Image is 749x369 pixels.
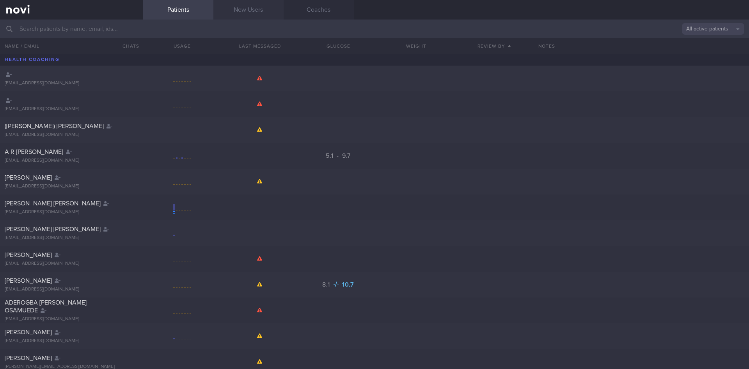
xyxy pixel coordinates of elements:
div: [EMAIL_ADDRESS][DOMAIN_NAME] [5,80,138,86]
div: [EMAIL_ADDRESS][DOMAIN_NAME] [5,158,138,164]
div: [EMAIL_ADDRESS][DOMAIN_NAME] [5,235,138,241]
div: [EMAIL_ADDRESS][DOMAIN_NAME] [5,132,138,138]
div: Notes [534,38,749,54]
span: ADEROGBA [PERSON_NAME] OSAMUEDE [5,299,87,314]
span: [PERSON_NAME] [5,329,52,335]
div: [EMAIL_ADDRESS][DOMAIN_NAME] [5,261,138,267]
div: [EMAIL_ADDRESS][DOMAIN_NAME] [5,209,138,215]
span: [PERSON_NAME] [5,175,52,181]
div: [EMAIL_ADDRESS][DOMAIN_NAME] [5,338,138,344]
span: 9.7 [342,153,351,159]
button: Glucose [299,38,377,54]
span: 8.1 [322,282,332,288]
span: - [337,153,339,159]
span: [PERSON_NAME] [5,355,52,361]
button: Chats [112,38,143,54]
span: A R [PERSON_NAME] [5,149,63,155]
span: [PERSON_NAME] [5,252,52,258]
button: Weight [377,38,455,54]
div: [EMAIL_ADDRESS][DOMAIN_NAME] [5,106,138,112]
button: All active patients [682,23,744,35]
span: [PERSON_NAME] [PERSON_NAME] [5,200,101,207]
button: Review By [455,38,533,54]
button: Last Messaged [221,38,299,54]
div: [EMAIL_ADDRESS][DOMAIN_NAME] [5,316,138,322]
span: [PERSON_NAME] [PERSON_NAME] [5,226,101,232]
div: Usage [143,38,221,54]
div: [EMAIL_ADDRESS][DOMAIN_NAME] [5,184,138,189]
span: [PERSON_NAME] [5,278,52,284]
span: ([PERSON_NAME]) [PERSON_NAME] [5,123,104,129]
div: [EMAIL_ADDRESS][DOMAIN_NAME] [5,287,138,292]
span: 5.1 [326,153,335,159]
span: 10.7 [342,282,354,288]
